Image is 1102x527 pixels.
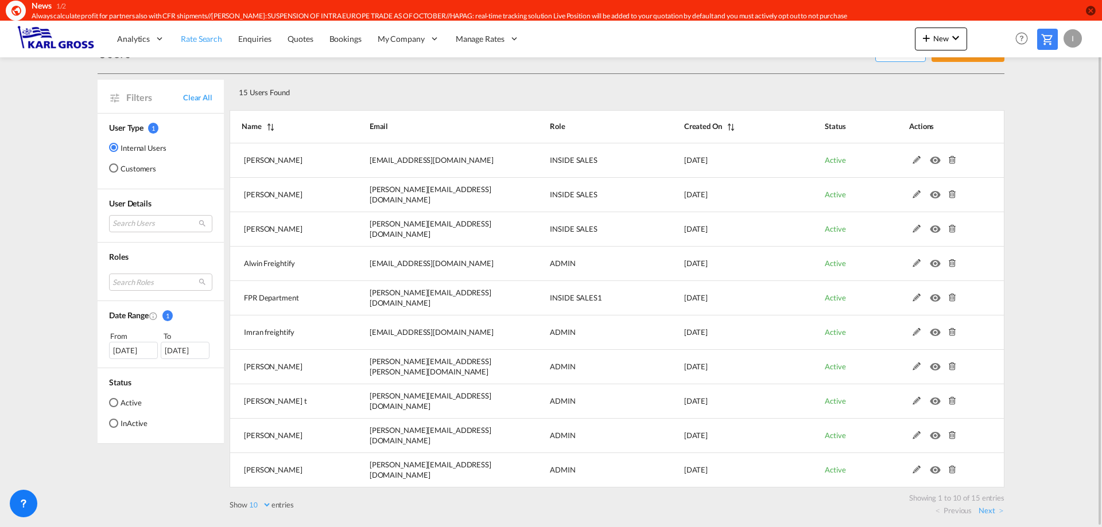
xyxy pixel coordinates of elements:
[1012,29,1037,49] div: Help
[550,155,597,165] span: INSIDE SALES
[244,224,302,233] span: [PERSON_NAME]
[550,293,602,302] span: INSIDE SALES1
[521,350,655,384] td: ADMIN
[230,419,341,453] td: Ishwarya S
[930,428,945,436] md-icon: icon-eye
[655,247,796,281] td: 2025-07-07
[370,288,491,307] span: [PERSON_NAME][EMAIL_ADDRESS][DOMAIN_NAME]
[288,34,313,44] span: Quotes
[684,155,708,165] span: [DATE]
[456,33,505,45] span: Manage Rates
[521,419,655,453] td: ADMIN
[109,342,158,359] div: [DATE]
[521,281,655,315] td: INSIDE SALES1
[341,453,521,487] td: santhosh.kumar@freightify.com
[280,20,321,57] a: Quotes
[655,178,796,212] td: 2025-09-12
[32,11,933,21] div: Always calculate profit for partners also with CFR shipments//YANG MING: SUSPENSION OF INTRA EURO...
[109,310,149,320] span: Date Range
[370,357,491,376] span: [PERSON_NAME][EMAIL_ADDRESS][PERSON_NAME][DOMAIN_NAME]
[234,79,923,102] div: 15 Users Found
[825,396,845,405] span: Active
[521,247,655,281] td: ADMIN
[825,465,845,474] span: Active
[109,162,166,174] md-radio-button: Customers
[161,342,209,359] div: [DATE]
[825,431,845,440] span: Active
[109,198,152,208] span: User Details
[321,20,370,57] a: Bookings
[655,453,796,487] td: 2022-11-29
[244,293,299,302] span: FPR Department
[1085,5,1096,16] button: icon-close-circle
[181,34,222,44] span: Rate Search
[230,247,341,281] td: Alwin Freightify
[244,327,294,337] span: Imran freightify
[230,110,341,143] th: Name
[230,212,341,247] td: Michael Zebisch
[230,281,341,315] td: FPR Department
[183,92,212,103] span: Clear All
[930,291,945,299] md-icon: icon-eye
[173,20,230,57] a: Rate Search
[341,110,521,143] th: Email
[655,384,796,419] td: 2025-01-13
[370,185,491,204] span: [PERSON_NAME][EMAIL_ADDRESS][DOMAIN_NAME]
[109,252,129,261] span: Roles
[370,391,491,411] span: [PERSON_NAME][EMAIL_ADDRESS][DOMAIN_NAME]
[341,247,521,281] td: alwinregan.a@freightfy.com
[230,20,280,57] a: Enquiries
[930,360,945,368] md-icon: icon-eye
[684,327,708,337] span: [DATE]
[378,33,425,45] span: My Company
[1012,29,1031,48] span: Help
[684,259,708,268] span: [DATE]
[684,431,708,440] span: [DATE]
[684,190,708,199] span: [DATE]
[370,460,491,479] span: [PERSON_NAME][EMAIL_ADDRESS][DOMAIN_NAME]
[117,33,150,45] span: Analytics
[930,325,945,333] md-icon: icon-eye
[915,28,967,50] button: icon-plus 400-fgNewicon-chevron-down
[341,315,521,350] td: imran.khan@freightfy.com
[550,224,597,233] span: INSIDE SALES
[341,212,521,247] td: m.zebisch@karlgross.de
[550,362,576,371] span: ADMIN
[341,143,521,178] td: d.wieynk@karlgross.de
[17,26,95,52] img: 3269c73066d711f095e541db4db89301.png
[979,505,1003,516] a: Next
[244,155,302,165] span: [PERSON_NAME]
[930,256,945,264] md-icon: icon-eye
[521,110,655,143] th: Role
[109,377,131,387] span: Status
[230,143,341,178] td: Daria Wieynk
[1064,29,1082,48] div: I
[655,212,796,247] td: 2025-09-12
[655,143,796,178] td: 2025-09-12
[684,465,708,474] span: [DATE]
[825,293,845,302] span: Active
[109,397,148,408] md-radio-button: Active
[370,219,491,239] span: [PERSON_NAME][EMAIL_ADDRESS][DOMAIN_NAME]
[930,222,945,230] md-icon: icon-eye
[521,178,655,212] td: INSIDE SALES
[10,5,22,16] md-icon: icon-earth
[162,310,173,321] span: 1
[238,34,271,44] span: Enquiries
[655,350,796,384] td: 2025-03-12
[341,350,521,384] td: saranya.kothandan@freghtify.com
[655,419,796,453] td: 2025-01-13
[341,281,521,315] td: t.chun@karlgross.de
[370,327,494,337] span: [EMAIL_ADDRESS][DOMAIN_NAME]
[235,487,1004,503] div: Showing 1 to 10 of 15 entries
[521,212,655,247] td: INSIDE SALES
[684,396,708,405] span: [DATE]
[880,110,1004,143] th: Actions
[109,417,148,429] md-radio-button: InActive
[550,327,576,337] span: ADMIN
[949,31,963,45] md-icon: icon-chevron-down
[655,281,796,315] td: 2025-06-23
[655,315,796,350] td: 2025-04-11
